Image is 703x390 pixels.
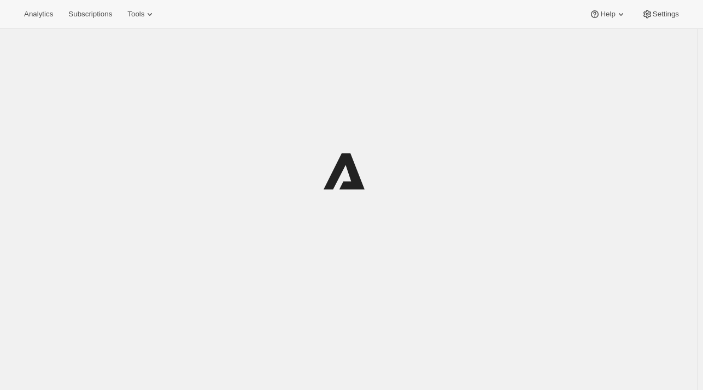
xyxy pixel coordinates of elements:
button: Tools [121,7,162,22]
span: Subscriptions [68,10,112,19]
span: Analytics [24,10,53,19]
button: Analytics [17,7,60,22]
span: Tools [127,10,144,19]
button: Settings [635,7,686,22]
button: Help [583,7,632,22]
span: Settings [653,10,679,19]
button: Subscriptions [62,7,119,22]
span: Help [600,10,615,19]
